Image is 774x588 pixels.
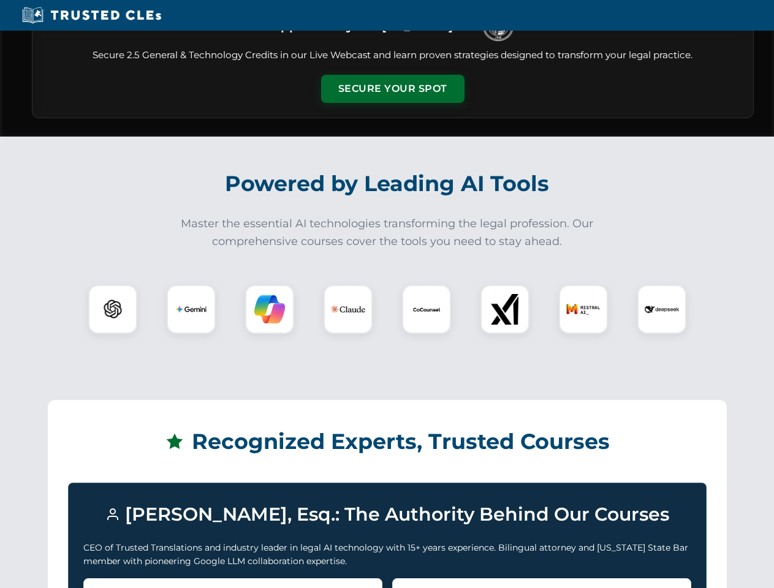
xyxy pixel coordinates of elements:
[324,285,373,334] div: Claude
[411,294,442,325] img: CoCounsel Logo
[254,294,285,325] img: Copilot Logo
[402,285,451,334] div: CoCounsel
[490,294,520,325] img: xAI Logo
[48,162,727,205] h2: Powered by Leading AI Tools
[83,498,691,531] h3: [PERSON_NAME], Esq.: The Authority Behind Our Courses
[645,292,679,326] img: DeepSeek Logo
[331,292,365,326] img: Claude Logo
[566,292,601,326] img: Mistral AI Logo
[559,285,608,334] div: Mistral AI
[637,285,686,334] div: DeepSeek
[18,6,165,24] img: Trusted CLEs
[88,285,137,334] div: ChatGPT
[95,292,131,327] img: ChatGPT Logo
[167,285,216,334] div: Gemini
[245,285,294,334] div: Copilot
[173,215,602,251] p: Master the essential AI technologies transforming the legal profession. Our comprehensive courses...
[480,285,529,334] div: xAI
[176,294,207,325] img: Gemini Logo
[47,48,738,62] p: Secure 2.5 General & Technology Credits in our Live Webcast and learn proven strategies designed ...
[83,541,691,568] p: CEO of Trusted Translations and industry leader in legal AI technology with 15+ years experience....
[68,420,707,463] h2: Recognized Experts, Trusted Courses
[321,75,465,103] button: Secure Your Spot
